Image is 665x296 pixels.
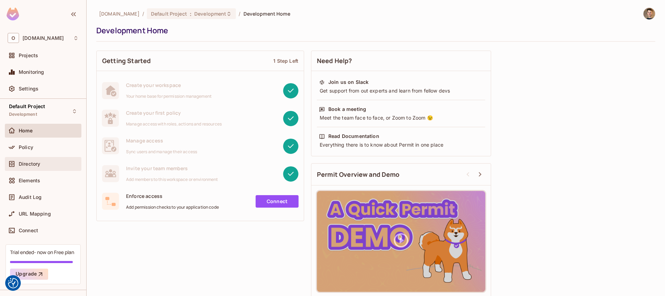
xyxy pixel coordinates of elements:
[19,69,44,75] span: Monitoring
[126,82,212,88] span: Create your workspace
[189,11,192,17] span: :
[328,106,366,113] div: Book a meeting
[126,137,197,144] span: Manage access
[19,194,42,200] span: Audit Log
[126,121,222,127] span: Manage access with roles, actions and resources
[19,53,38,58] span: Projects
[317,170,400,179] span: Permit Overview and Demo
[328,133,379,140] div: Read Documentation
[194,10,226,17] span: Development
[256,195,299,208] a: Connect
[8,278,18,288] button: Consent Preferences
[319,141,483,148] div: Everything there is to know about Permit in one place
[96,25,652,36] div: Development Home
[126,110,222,116] span: Create your first policy
[126,204,219,210] span: Add permission checks to your application code
[126,94,212,99] span: Your home base for permission management
[319,87,483,94] div: Get support from out experts and learn from fellow devs
[99,10,140,17] span: the active workspace
[7,8,19,20] img: SReyMgAAAABJRU5ErkJggg==
[243,10,290,17] span: Development Home
[126,177,218,182] span: Add members to this workspace or environment
[10,269,48,280] button: Upgrade
[328,79,369,86] div: Join us on Slack
[19,145,33,150] span: Policy
[19,178,40,183] span: Elements
[8,278,18,288] img: Revisit consent button
[126,149,197,155] span: Sync users and manage their access
[317,56,352,65] span: Need Help?
[142,10,144,17] li: /
[10,249,74,255] div: Trial ended- now on Free plan
[9,112,37,117] span: Development
[8,33,19,43] span: O
[9,104,45,109] span: Default Project
[273,58,298,64] div: 1 Step Left
[126,165,218,172] span: Invite your team members
[319,114,483,121] div: Meet the team face to face, or Zoom to Zoom 😉
[239,10,240,17] li: /
[19,228,38,233] span: Connect
[19,128,33,133] span: Home
[102,56,151,65] span: Getting Started
[19,86,38,92] span: Settings
[644,8,655,19] img: Rokas Ulys
[151,10,187,17] span: Default Project
[19,211,51,217] span: URL Mapping
[23,35,64,41] span: Workspace: oxylabs.io
[126,193,219,199] span: Enforce access
[19,161,40,167] span: Directory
